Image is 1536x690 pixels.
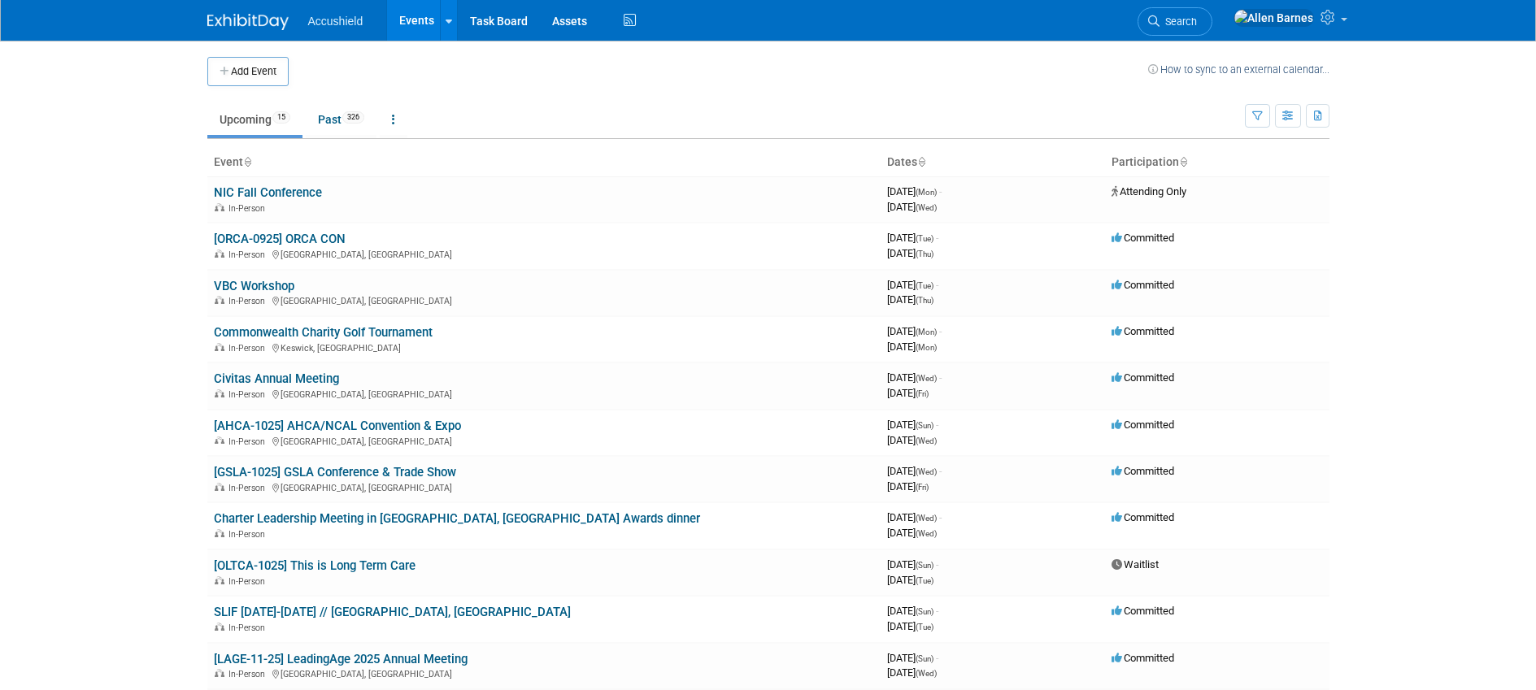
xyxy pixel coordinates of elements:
a: Upcoming15 [207,104,302,135]
a: Civitas Annual Meeting [214,371,339,386]
div: [GEOGRAPHIC_DATA], [GEOGRAPHIC_DATA] [214,293,874,306]
span: [DATE] [887,666,937,679]
a: VBC Workshop [214,279,294,293]
img: In-Person Event [215,296,224,304]
span: In-Person [228,576,270,587]
span: Committed [1112,371,1174,384]
img: In-Person Event [215,343,224,351]
span: Attending Only [1112,185,1186,197]
span: - [939,325,942,337]
span: [DATE] [887,527,937,539]
span: - [936,652,938,664]
a: [ORCA-0925] ORCA CON [214,232,346,246]
span: Committed [1112,279,1174,291]
span: - [936,558,938,571]
span: In-Person [228,623,270,633]
span: [DATE] [887,465,942,477]
span: [DATE] [887,279,938,291]
span: In-Person [228,296,270,306]
span: (Mon) [916,188,937,197]
div: [GEOGRAPHIC_DATA], [GEOGRAPHIC_DATA] [214,666,874,679]
span: (Wed) [916,529,937,538]
span: In-Person [228,250,270,260]
span: [DATE] [887,434,937,446]
div: Keswick, [GEOGRAPHIC_DATA] [214,341,874,354]
span: Search [1160,15,1197,28]
span: Committed [1112,419,1174,431]
span: (Mon) [916,328,937,336]
img: ExhibitDay [207,14,289,30]
a: Sort by Event Name [243,155,251,168]
span: 15 [272,111,290,124]
img: In-Person Event [215,389,224,397]
span: In-Person [228,203,270,214]
span: In-Person [228,483,270,493]
span: Committed [1112,232,1174,244]
span: In-Person [228,436,270,447]
span: (Sun) [916,607,933,616]
span: - [939,465,942,477]
img: In-Person Event [215,483,224,491]
span: (Sun) [916,561,933,570]
a: [GSLA-1025] GSLA Conference & Trade Show [214,465,456,480]
span: [DATE] [887,558,938,571]
a: [OLTCA-1025] This is Long Term Care [214,558,416,573]
th: Participation [1105,149,1329,176]
span: [DATE] [887,620,933,632]
span: In-Person [228,389,270,400]
span: [DATE] [887,605,938,617]
span: [DATE] [887,419,938,431]
div: [GEOGRAPHIC_DATA], [GEOGRAPHIC_DATA] [214,480,874,493]
a: Past326 [306,104,376,135]
span: (Wed) [916,374,937,383]
span: - [936,419,938,431]
span: (Sun) [916,421,933,430]
span: (Tue) [916,576,933,585]
span: [DATE] [887,371,942,384]
span: Accushield [308,15,363,28]
span: - [939,185,942,197]
span: (Fri) [916,389,929,398]
span: - [939,511,942,523]
span: (Sun) [916,654,933,663]
span: [DATE] [887,511,942,523]
span: - [936,279,938,291]
span: (Wed) [916,203,937,212]
span: [DATE] [887,652,938,664]
a: How to sync to an external calendar... [1148,63,1329,76]
th: Dates [881,149,1105,176]
span: Committed [1112,325,1174,337]
button: Add Event [207,57,289,86]
a: NIC Fall Conference [214,185,322,200]
span: Committed [1112,511,1174,523]
span: (Tue) [916,234,933,243]
span: Waitlist [1112,558,1159,571]
span: (Wed) [916,467,937,476]
span: [DATE] [887,387,929,399]
span: - [936,605,938,617]
div: [GEOGRAPHIC_DATA], [GEOGRAPHIC_DATA] [214,434,874,447]
span: (Tue) [916,623,933,631]
span: Committed [1112,605,1174,617]
div: [GEOGRAPHIC_DATA], [GEOGRAPHIC_DATA] [214,387,874,400]
span: (Wed) [916,436,937,445]
span: (Wed) [916,669,937,678]
span: 326 [342,111,364,124]
span: [DATE] [887,574,933,586]
img: In-Person Event [215,529,224,537]
span: (Fri) [916,483,929,492]
a: [LAGE-11-25] LeadingAge 2025 Annual Meeting [214,652,468,666]
img: In-Person Event [215,250,224,258]
span: (Wed) [916,514,937,523]
span: - [939,371,942,384]
img: Allen Barnes [1234,9,1314,27]
span: [DATE] [887,325,942,337]
img: In-Person Event [215,436,224,445]
th: Event [207,149,881,176]
span: [DATE] [887,293,933,306]
a: Charter Leadership Meeting in [GEOGRAPHIC_DATA], [GEOGRAPHIC_DATA] Awards dinner [214,511,700,526]
span: (Tue) [916,281,933,290]
span: [DATE] [887,247,933,259]
a: Sort by Start Date [917,155,925,168]
span: (Thu) [916,250,933,258]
